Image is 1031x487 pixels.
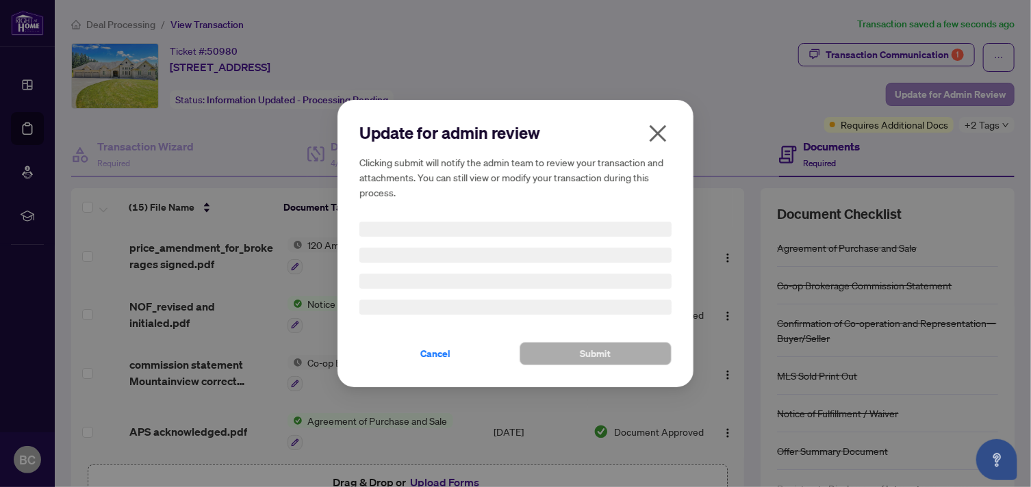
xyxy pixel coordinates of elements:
[359,155,672,200] h5: Clicking submit will notify the admin team to review your transaction and attachments. You can st...
[359,342,511,365] button: Cancel
[420,343,450,365] span: Cancel
[359,122,672,144] h2: Update for admin review
[976,439,1017,480] button: Open asap
[520,342,672,365] button: Submit
[647,122,669,144] span: close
